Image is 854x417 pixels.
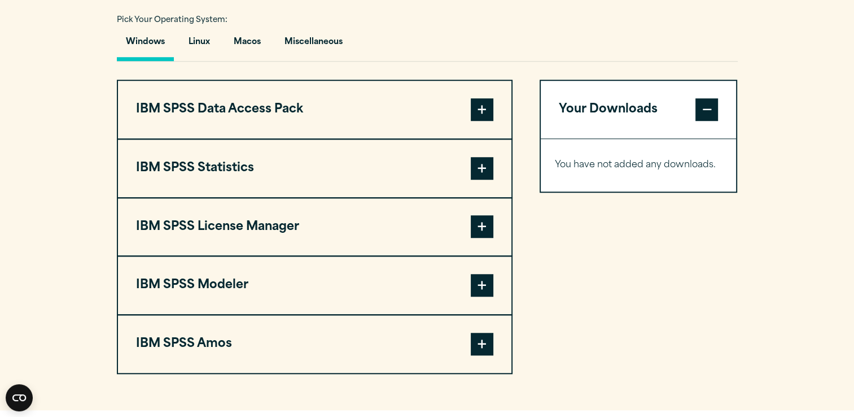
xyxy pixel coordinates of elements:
[118,257,511,314] button: IBM SPSS Modeler
[118,81,511,138] button: IBM SPSS Data Access Pack
[275,29,352,61] button: Miscellaneous
[117,29,174,61] button: Windows
[541,138,737,192] div: Your Downloads
[555,157,722,173] p: You have not added any downloads.
[118,198,511,256] button: IBM SPSS License Manager
[118,315,511,373] button: IBM SPSS Amos
[118,140,511,197] button: IBM SPSS Statistics
[179,29,219,61] button: Linux
[117,16,227,24] span: Pick Your Operating System:
[225,29,270,61] button: Macos
[6,384,33,411] button: Open CMP widget
[541,81,737,138] button: Your Downloads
